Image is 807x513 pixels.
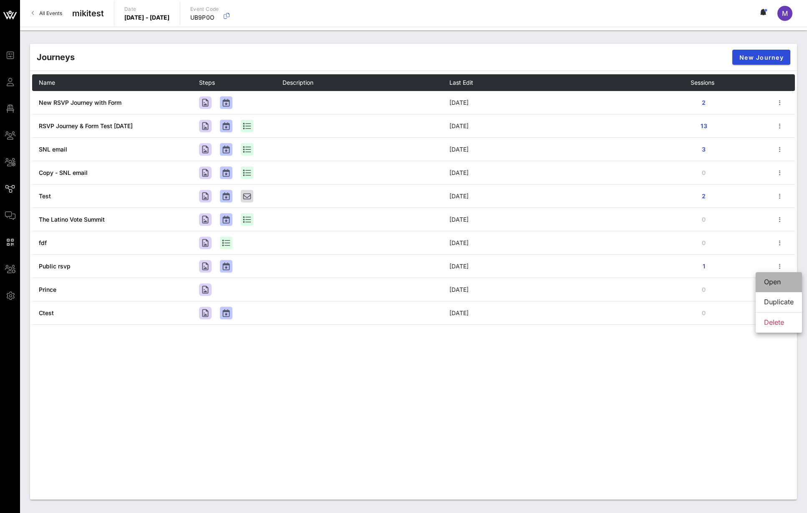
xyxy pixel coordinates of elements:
span: 1 [697,263,711,270]
span: Description [282,79,313,86]
div: Delete [764,318,794,326]
th: Name: Not sorted. Activate to sort ascending. [32,74,199,91]
th: Description: Not sorted. Activate to sort ascending. [282,74,449,91]
button: 2 [691,95,717,110]
button: 3 [691,142,717,157]
span: All Events [39,10,62,16]
span: [DATE] [449,216,469,223]
p: UB9P0O [190,13,219,22]
a: New RSVP Journey with Form [39,99,121,106]
th: Last Edit: Not sorted. Activate to sort ascending. [449,74,691,91]
button: 2 [691,189,717,204]
a: Public rsvp [39,263,71,270]
div: M [777,6,792,21]
p: Event Code [190,5,219,13]
div: Journeys [37,51,75,63]
a: Copy - SNL email [39,169,88,176]
span: M [782,9,788,18]
span: Last Edit [449,79,473,86]
a: The Latino Vote Summit [39,216,105,223]
a: RSVP Journey & Form Test [DATE] [39,122,133,129]
a: Ctest [39,309,54,316]
span: [DATE] [449,192,469,200]
button: 1 [691,259,717,274]
span: [DATE] [449,99,469,106]
button: New Journey [732,50,790,65]
span: Sessions [691,79,714,86]
span: 2 [697,192,711,200]
a: All Events [27,7,67,20]
span: [DATE] [449,263,469,270]
th: Sessions: Not sorted. Activate to sort ascending. [691,74,774,91]
div: Duplicate [764,298,794,306]
span: New Journey [739,54,784,61]
a: fdf [39,239,47,246]
span: [DATE] [449,146,469,153]
p: [DATE] - [DATE] [124,13,170,22]
span: Steps [199,79,215,86]
button: 13 [691,119,717,134]
p: Date [124,5,170,13]
span: 2 [697,99,711,106]
th: Steps [199,74,282,91]
span: [DATE] [449,309,469,316]
span: mikitest [72,7,104,20]
span: 13 [697,122,711,129]
span: [DATE] [449,239,469,246]
a: Prince [39,286,56,293]
span: 3 [697,146,711,153]
span: Name [39,79,55,86]
a: Test [39,192,51,200]
span: [DATE] [449,286,469,293]
div: Open [764,278,794,286]
span: [DATE] [449,169,469,176]
span: [DATE] [449,122,469,129]
a: SNL email [39,146,67,153]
